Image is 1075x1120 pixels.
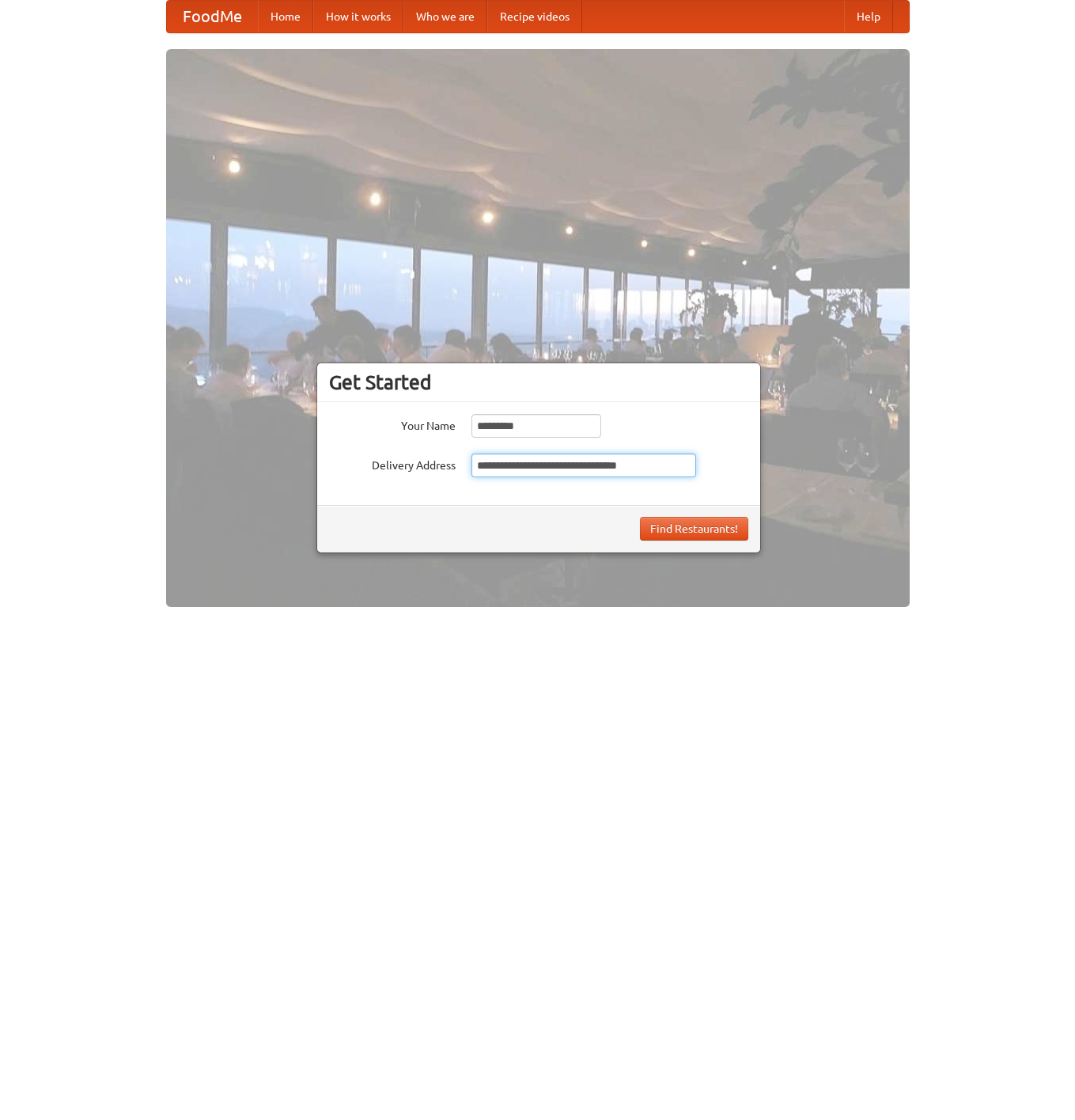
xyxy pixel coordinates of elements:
a: Who we are [403,1,487,32]
a: FoodMe [167,1,258,32]
button: Find Restaurants! [640,517,748,541]
a: Home [258,1,313,32]
label: Your Name [329,414,456,434]
a: Help [844,1,893,32]
h3: Get Started [329,370,748,394]
a: Recipe videos [487,1,582,32]
label: Delivery Address [329,454,456,473]
a: How it works [313,1,403,32]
